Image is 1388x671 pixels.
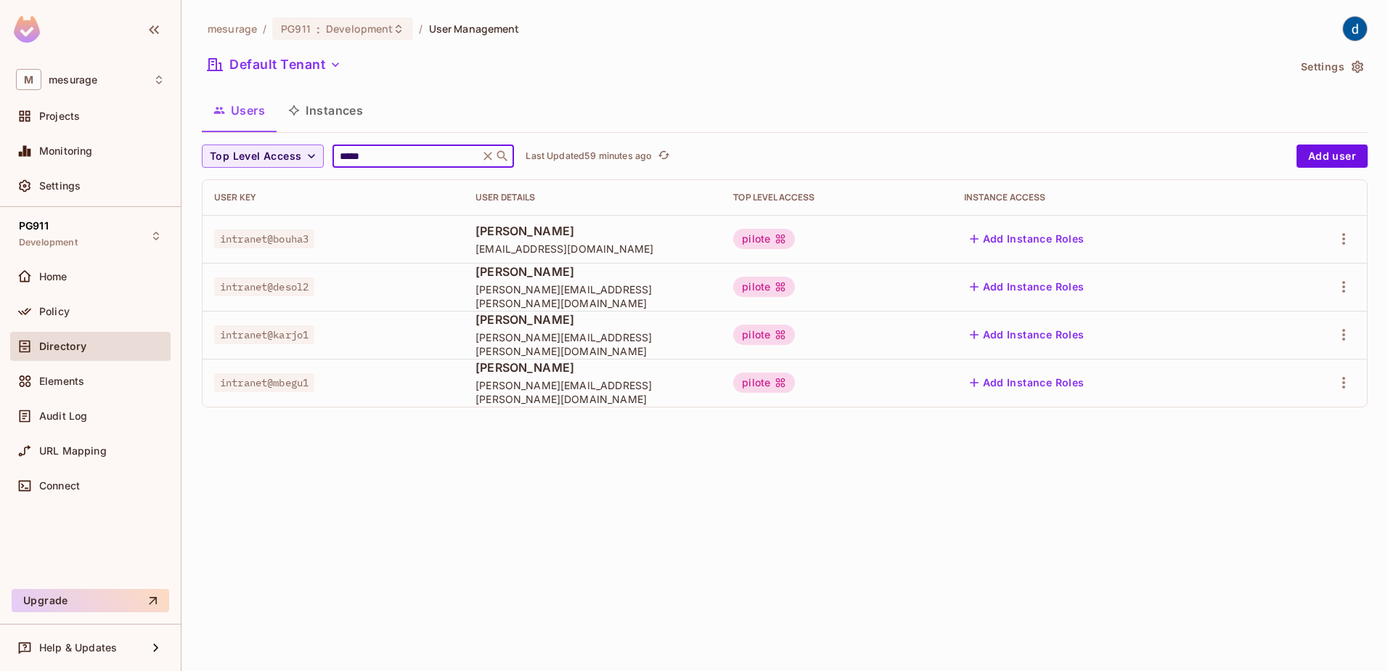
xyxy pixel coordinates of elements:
span: Directory [39,341,86,352]
button: Top Level Access [202,145,324,168]
div: User Details [475,192,710,203]
button: Settings [1295,55,1368,78]
button: Instances [277,92,375,129]
span: [PERSON_NAME] [475,312,710,328]
button: Add Instance Roles [964,323,1090,346]
span: [PERSON_NAME][EMAIL_ADDRESS][PERSON_NAME][DOMAIN_NAME] [475,330,710,358]
span: Connect [39,480,80,492]
button: Default Tenant [202,53,347,76]
span: : [316,23,321,35]
span: Top Level Access [210,147,301,166]
span: intranet@karjo1 [214,325,314,344]
span: Elements [39,375,84,387]
span: [PERSON_NAME] [475,264,710,280]
button: Add Instance Roles [964,371,1090,394]
p: Last Updated 59 minutes ago [526,150,652,162]
span: Policy [39,306,70,317]
span: Development [326,22,393,36]
div: Instance Access [964,192,1257,203]
span: [EMAIL_ADDRESS][DOMAIN_NAME] [475,242,710,256]
span: [PERSON_NAME] [475,223,710,239]
img: SReyMgAAAABJRU5ErkJggg== [14,16,40,43]
span: the active workspace [208,22,257,36]
div: pilote [733,373,795,393]
span: refresh [658,149,670,163]
span: Monitoring [39,145,93,157]
button: Upgrade [12,589,169,612]
div: User Key [214,192,452,203]
div: Top Level Access [733,192,940,203]
span: Home [39,271,68,282]
span: [PERSON_NAME] [475,359,710,375]
span: User Management [429,22,520,36]
button: Add Instance Roles [964,275,1090,298]
div: pilote [733,229,795,249]
button: Add user [1297,145,1368,168]
div: pilote [733,277,795,297]
span: intranet@desol2 [214,277,314,296]
div: pilote [733,325,795,345]
li: / [419,22,422,36]
span: Projects [39,110,80,122]
button: Add Instance Roles [964,227,1090,251]
span: M [16,69,41,90]
span: intranet@mbegu1 [214,373,314,392]
span: Workspace: mesurage [49,74,97,86]
span: intranet@bouha3 [214,229,314,248]
span: [PERSON_NAME][EMAIL_ADDRESS][PERSON_NAME][DOMAIN_NAME] [475,378,710,406]
span: PG911 [281,22,311,36]
span: PG911 [19,220,49,232]
button: Users [202,92,277,129]
span: Audit Log [39,410,87,422]
span: Help & Updates [39,642,117,654]
li: / [263,22,266,36]
span: [PERSON_NAME][EMAIL_ADDRESS][PERSON_NAME][DOMAIN_NAME] [475,282,710,310]
span: Development [19,237,78,248]
button: refresh [655,147,672,165]
img: dev 911gcl [1343,17,1367,41]
span: URL Mapping [39,445,107,457]
span: Click to refresh data [652,147,672,165]
span: Settings [39,180,81,192]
